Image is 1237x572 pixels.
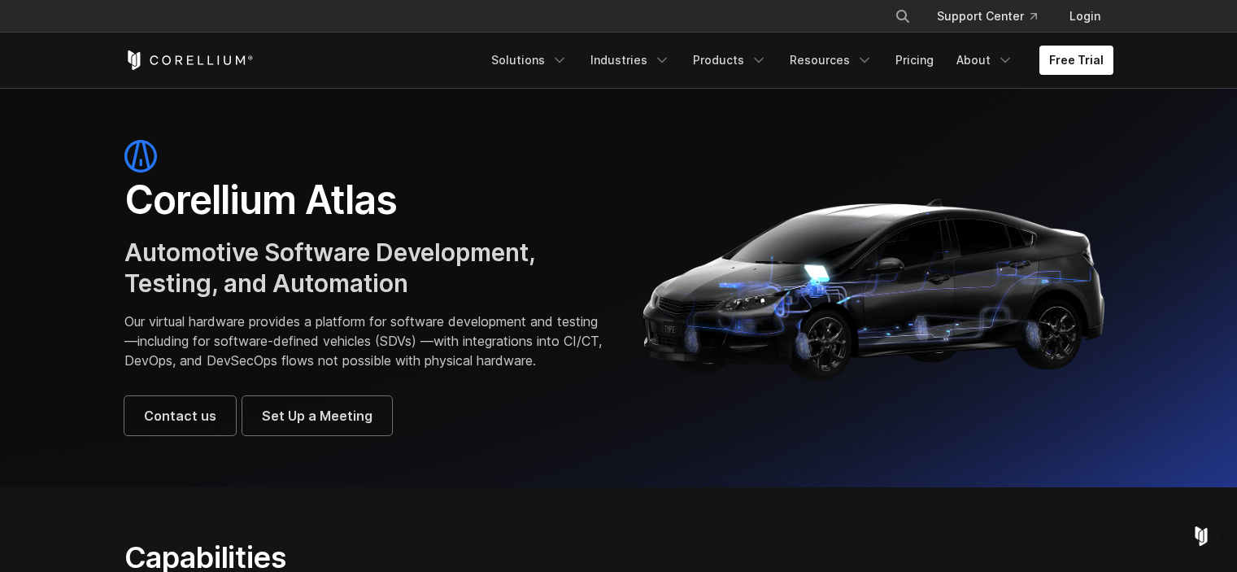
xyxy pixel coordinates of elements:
img: Corellium_Hero_Atlas_Header [635,186,1113,389]
a: Corellium Home [124,50,254,70]
a: Industries [581,46,680,75]
span: Contact us [144,406,216,426]
a: Free Trial [1039,46,1113,75]
a: Pricing [886,46,943,75]
a: Resources [780,46,882,75]
p: Our virtual hardware provides a platform for software development and testing—including for softw... [124,312,603,370]
button: Search [888,2,917,31]
div: Navigation Menu [875,2,1113,31]
h1: Corellium Atlas [124,176,603,225]
a: Login [1056,2,1113,31]
a: About [947,46,1023,75]
div: Navigation Menu [481,46,1113,75]
a: Support Center [924,2,1050,31]
a: Contact us [124,396,236,435]
span: Set Up a Meeting [262,406,372,426]
a: Solutions [481,46,577,75]
img: atlas-icon [124,140,157,172]
div: Open Intercom Messenger [1182,517,1221,556]
a: Products [683,46,777,75]
a: Set Up a Meeting [242,396,392,435]
span: Automotive Software Development, Testing, and Automation [124,238,535,298]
